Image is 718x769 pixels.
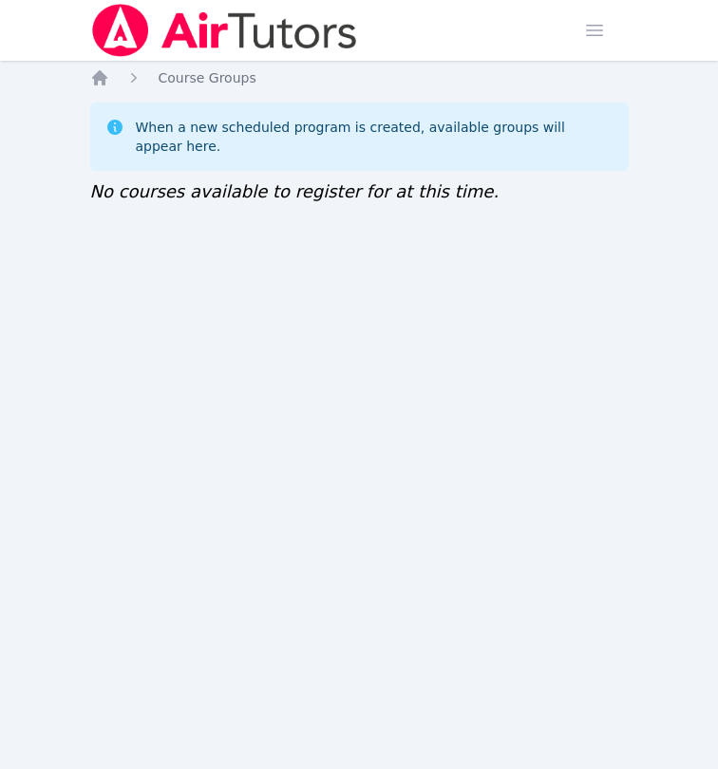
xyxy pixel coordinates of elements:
span: No courses available to register for at this time. [90,181,500,201]
div: When a new scheduled program is created, available groups will appear here. [136,118,614,156]
img: Air Tutors [90,4,359,57]
a: Course Groups [159,68,256,87]
span: Course Groups [159,70,256,85]
nav: Breadcrumb [90,68,629,87]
